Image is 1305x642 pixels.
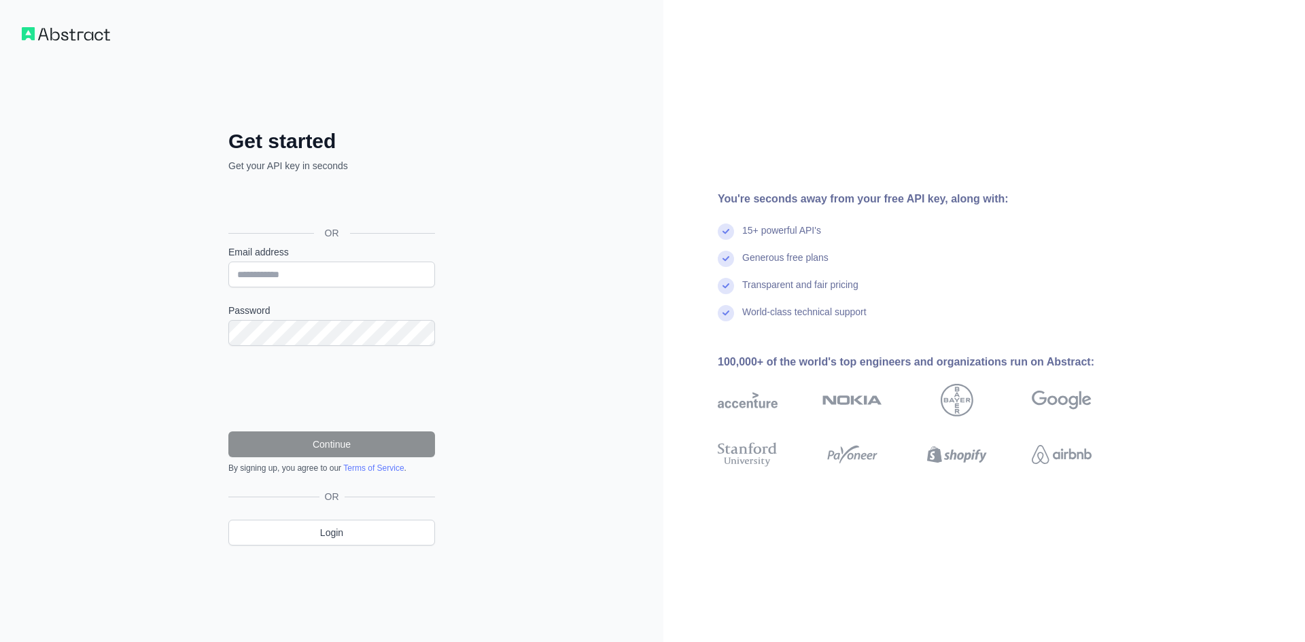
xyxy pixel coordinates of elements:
[228,431,435,457] button: Continue
[228,304,435,317] label: Password
[742,305,867,332] div: World-class technical support
[822,440,882,469] img: payoneer
[718,440,778,469] img: stanford university
[718,191,1135,207] div: You're seconds away from your free API key, along with:
[718,224,734,240] img: check mark
[718,278,734,294] img: check mark
[228,245,435,259] label: Email address
[228,362,435,415] iframe: reCAPTCHA
[343,463,404,473] a: Terms of Service
[718,384,778,416] img: accenture
[222,188,439,217] iframe: Botón Iniciar sesión con Google
[718,354,1135,370] div: 100,000+ of the world's top engineers and organizations run on Abstract:
[927,440,987,469] img: shopify
[742,224,821,251] div: 15+ powerful API's
[718,251,734,267] img: check mark
[718,305,734,321] img: check mark
[228,159,435,173] p: Get your API key in seconds
[319,490,345,503] span: OR
[22,27,110,41] img: Workflow
[822,384,882,416] img: nokia
[228,129,435,154] h2: Get started
[314,226,350,240] span: OR
[1032,440,1092,469] img: airbnb
[941,384,973,416] img: bayer
[228,463,435,474] div: By signing up, you agree to our .
[228,520,435,546] a: Login
[742,251,829,278] div: Generous free plans
[1032,384,1092,416] img: google
[742,278,858,305] div: Transparent and fair pricing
